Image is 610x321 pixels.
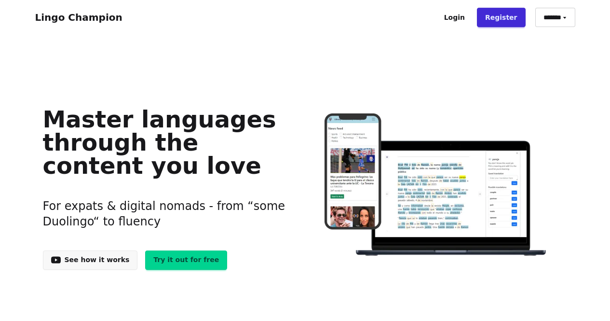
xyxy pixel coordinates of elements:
img: Learn languages online [305,113,567,258]
a: Try it out for free [145,251,227,270]
a: Register [477,8,526,27]
h1: Master languages through the content you love [43,108,290,177]
h3: For expats & digital nomads - from “some Duolingo“ to fluency [43,187,290,241]
a: See how it works [43,251,138,270]
a: Lingo Champion [35,12,122,23]
a: Login [436,8,473,27]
